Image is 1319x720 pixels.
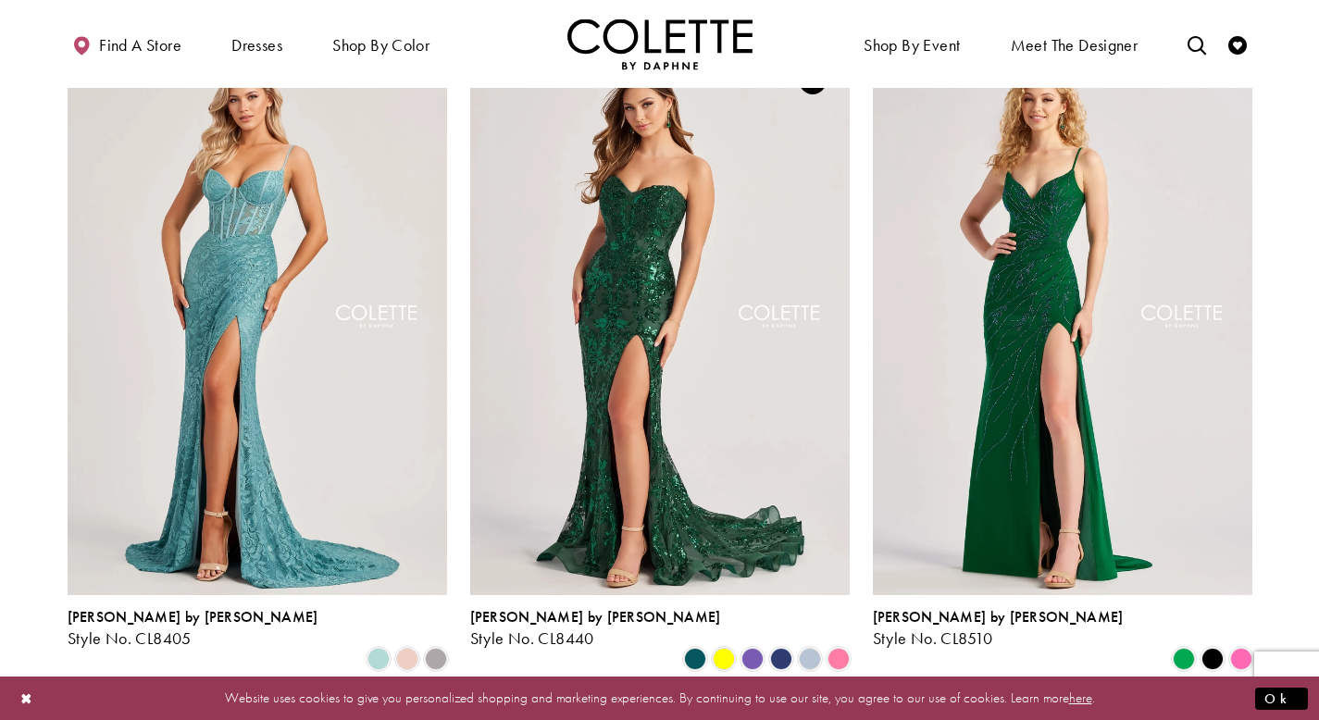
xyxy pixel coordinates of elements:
a: Toggle search [1183,19,1211,69]
i: Spruce [684,648,706,670]
span: Style No. CL8405 [68,627,192,649]
div: Colette by Daphne Style No. CL8405 [68,609,318,648]
span: Dresses [227,19,287,69]
a: Visit Colette by Daphne Style No. CL8510 Page [873,43,1252,595]
span: [PERSON_NAME] by [PERSON_NAME] [470,607,721,627]
span: Find a store [99,36,181,55]
i: Rose [396,648,418,670]
span: Shop By Event [864,36,960,55]
i: Pink [1230,648,1252,670]
button: Submit Dialog [1255,687,1308,710]
button: Close Dialog [11,682,43,714]
a: Visit Home Page [567,19,753,69]
span: Shop by color [328,19,434,69]
i: Violet [741,648,764,670]
div: Colette by Daphne Style No. CL8440 [470,609,721,648]
a: Meet the designer [1006,19,1143,69]
i: Yellow [713,648,735,670]
img: Colette by Daphne [567,19,753,69]
span: Style No. CL8510 [873,627,993,649]
a: here [1069,689,1092,707]
a: Check Wishlist [1224,19,1251,69]
span: Meet the designer [1011,36,1139,55]
i: Navy Blue [770,648,792,670]
span: Dresses [231,36,282,55]
i: Emerald [1173,648,1195,670]
i: Smoke [425,648,447,670]
a: Visit Colette by Daphne Style No. CL8405 Page [68,43,447,595]
span: [PERSON_NAME] by [PERSON_NAME] [68,607,318,627]
p: Website uses cookies to give you personalized shopping and marketing experiences. By continuing t... [133,686,1186,711]
span: Style No. CL8440 [470,627,594,649]
i: Cotton Candy [827,648,850,670]
div: Colette by Daphne Style No. CL8510 [873,609,1124,648]
a: Visit Colette by Daphne Style No. CL8440 Page [470,43,850,595]
i: Black [1201,648,1224,670]
span: Shop By Event [859,19,964,69]
i: Ice Blue [799,648,821,670]
i: Sea Glass [367,648,390,670]
span: Shop by color [332,36,429,55]
a: Find a store [68,19,186,69]
span: [PERSON_NAME] by [PERSON_NAME] [873,607,1124,627]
